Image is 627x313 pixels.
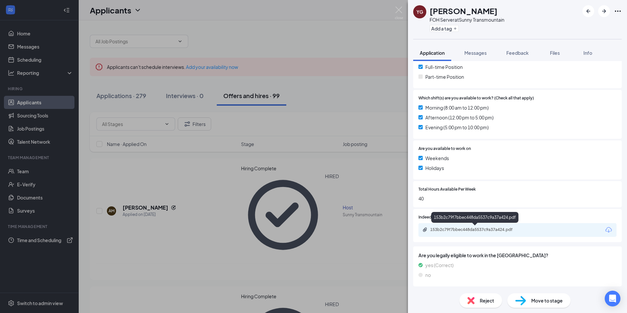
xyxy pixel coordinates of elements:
div: 153b2c79f7bbec448da5537c9a37a424.pdf [430,227,522,232]
button: PlusAdd a tag [430,25,459,32]
span: Move to stage [531,297,563,304]
span: Info [583,50,592,56]
span: Indeed Resume [418,214,447,220]
span: Reject [480,297,494,304]
svg: ArrowLeftNew [584,7,592,15]
span: Files [550,50,560,56]
span: 40 [418,195,617,202]
svg: Download [605,226,613,234]
span: Part-time Position [425,73,464,80]
a: Paperclip153b2c79f7bbec448da5537c9a37a424.pdf [422,227,529,233]
svg: Plus [453,27,457,31]
span: Morning (8:00 am to 12:00 pm) [425,104,489,111]
span: Evening (5:00 pm to 10:00 pm) [425,124,489,131]
span: yes (Correct) [425,261,454,269]
span: Application [420,50,445,56]
span: Are you legally eligible to work in the [GEOGRAPHIC_DATA]? [418,252,617,259]
span: Total Hours Available Per Week [418,186,476,193]
span: no [425,271,431,279]
button: ArrowLeftNew [582,5,594,17]
svg: Ellipses [614,7,622,15]
button: ArrowRight [598,5,610,17]
svg: ArrowRight [600,7,608,15]
svg: Paperclip [422,227,428,232]
span: Afternoon (12:00 pm to 5:00 pm) [425,114,494,121]
div: FOH Server at Sunny Transmountain [430,16,504,23]
span: Are you available to work on [418,146,471,152]
div: YG [416,9,423,15]
span: Weekends [425,155,449,162]
span: Messages [464,50,487,56]
div: Open Intercom Messenger [605,291,620,306]
span: Feedback [506,50,529,56]
div: 153b2c79f7bbec448da5537c9a37a424.pdf [431,212,518,223]
span: Full-time Position [425,63,463,71]
span: Holidays [425,164,444,172]
h1: [PERSON_NAME] [430,5,497,16]
span: Which shift(s) are you available to work? (Check all that apply) [418,95,534,101]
